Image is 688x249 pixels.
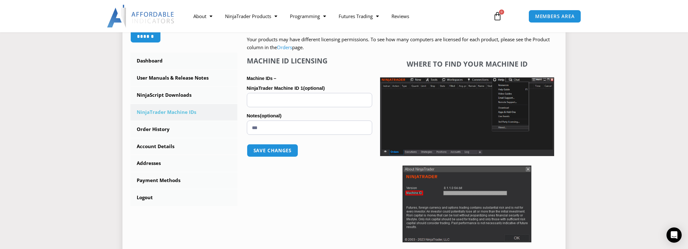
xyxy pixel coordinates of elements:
[187,9,219,23] a: About
[277,44,292,50] a: Orders
[484,7,511,25] a: 0
[130,172,237,189] a: Payment Methods
[303,85,325,91] span: (optional)
[666,227,682,243] div: Open Intercom Messenger
[130,104,237,121] a: NinjaTrader Machine IDs
[284,9,332,23] a: Programming
[247,144,298,157] button: Save changes
[535,14,575,19] span: MEMBERS AREA
[247,111,372,121] label: Notes
[130,138,237,155] a: Account Details
[130,70,237,86] a: User Manuals & Release Notes
[247,83,372,93] label: NinjaTrader Machine ID 1
[403,166,531,242] img: Screenshot 2025-01-17 114931 | Affordable Indicators – NinjaTrader
[380,77,554,156] img: Screenshot 2025-01-17 1155544 | Affordable Indicators – NinjaTrader
[247,76,276,81] strong: Machine IDs –
[247,36,550,51] span: Your products may have different licensing permissions. To see how many computers are licensed fo...
[219,9,284,23] a: NinjaTrader Products
[332,9,385,23] a: Futures Trading
[130,87,237,103] a: NinjaScript Downloads
[130,53,237,69] a: Dashboard
[385,9,416,23] a: Reviews
[247,56,372,65] h4: Machine ID Licensing
[130,155,237,172] a: Addresses
[187,9,486,23] nav: Menu
[260,113,281,118] span: (optional)
[529,10,581,23] a: MEMBERS AREA
[130,121,237,138] a: Order History
[130,53,237,206] nav: Account pages
[130,189,237,206] a: Logout
[380,60,554,68] h4: Where to find your Machine ID
[107,5,175,28] img: LogoAI | Affordable Indicators – NinjaTrader
[499,10,504,15] span: 0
